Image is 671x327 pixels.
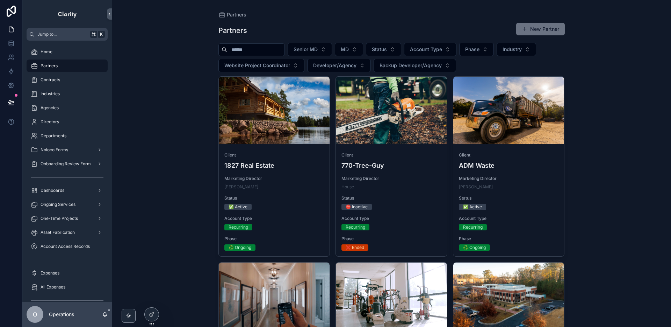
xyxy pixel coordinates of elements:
[503,46,522,53] span: Industry
[218,11,246,18] a: Partners
[459,236,559,242] span: Phase
[346,244,364,251] div: ❌ Ended
[459,184,493,190] a: [PERSON_NAME]
[224,62,290,69] span: Website Project Coordinator
[335,43,363,56] button: Select Button
[366,43,401,56] button: Select Button
[341,152,441,158] span: Client
[27,102,108,114] a: Agencies
[313,62,356,69] span: Developer/Agency
[294,46,318,53] span: Senior MD
[372,46,387,53] span: Status
[27,184,108,197] a: Dashboards
[27,281,108,293] a: All Expenses
[459,176,559,181] span: Marketing Director
[459,195,559,201] span: Status
[336,77,447,144] div: 770-Cropped.webp
[229,244,251,251] div: ♻️ Ongoing
[404,43,456,56] button: Select Button
[459,152,559,158] span: Client
[224,195,324,201] span: Status
[346,204,368,210] div: ⛔ Inactive
[410,46,442,53] span: Account Type
[227,11,246,18] span: Partners
[41,105,59,111] span: Agencies
[229,204,247,210] div: ✅ Active
[37,32,87,37] span: Jump to...
[341,184,354,190] a: House
[99,32,104,37] span: K
[224,184,258,190] a: [PERSON_NAME]
[27,74,108,86] a: Contracts
[341,216,441,221] span: Account Type
[497,43,536,56] button: Select Button
[27,46,108,58] a: Home
[341,195,441,201] span: Status
[27,240,108,253] a: Account Access Records
[27,28,108,41] button: Jump to...K
[27,198,108,211] a: Ongoing Services
[224,176,324,181] span: Marketing Director
[219,77,330,144] div: 1827.webp
[224,152,324,158] span: Client
[288,43,332,56] button: Select Button
[341,161,441,170] h4: 770-Tree-Guy
[335,76,447,257] a: Client770-Tree-GuyMarketing DirectorHouseStatus⛔ InactiveAccount TypeRecurringPhase❌ Ended
[463,204,482,210] div: ✅ Active
[41,202,75,207] span: Ongoing Services
[307,59,371,72] button: Select Button
[341,176,441,181] span: Marketing Director
[27,88,108,100] a: Industries
[27,158,108,170] a: Onboarding Review Form
[41,77,60,83] span: Contracts
[224,161,324,170] h4: 1827 Real Estate
[27,130,108,142] a: Departments
[218,59,304,72] button: Select Button
[41,284,65,290] span: All Expenses
[218,76,330,257] a: Client1827 Real EstateMarketing Director[PERSON_NAME]Status✅ ActiveAccount TypeRecurringPhase♻️ O...
[224,216,324,221] span: Account Type
[41,270,59,276] span: Expenses
[459,161,559,170] h4: ADM Waste
[41,188,64,193] span: Dashboards
[224,236,324,242] span: Phase
[27,226,108,239] a: Asset Fabrication
[27,267,108,279] a: Expenses
[57,8,77,20] img: App logo
[41,63,58,69] span: Partners
[346,224,365,230] div: Recurring
[41,147,68,153] span: Noloco Forms
[41,49,52,55] span: Home
[465,46,479,53] span: Phase
[27,60,108,72] a: Partners
[463,244,486,251] div: ♻️ Ongoing
[41,133,66,139] span: Departments
[229,224,248,230] div: Recurring
[33,310,37,319] span: O
[453,77,564,144] div: adm-Cropped.webp
[453,76,565,257] a: ClientADM WasteMarketing Director[PERSON_NAME]Status✅ ActiveAccount TypeRecurringPhase♻️ Ongoing
[41,216,78,221] span: One-Time Projects
[41,91,60,97] span: Industries
[41,119,59,125] span: Directory
[22,41,112,302] div: scrollable content
[41,244,90,249] span: Account Access Records
[374,59,456,72] button: Select Button
[459,43,494,56] button: Select Button
[516,23,565,35] button: New Partner
[27,212,108,225] a: One-Time Projects
[459,216,559,221] span: Account Type
[341,236,441,242] span: Phase
[49,311,74,318] p: Operations
[463,224,483,230] div: Recurring
[41,161,91,167] span: Onboarding Review Form
[41,230,75,235] span: Asset Fabrication
[341,46,349,53] span: MD
[27,116,108,128] a: Directory
[380,62,442,69] span: Backup Developer/Agency
[218,26,247,35] h1: Partners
